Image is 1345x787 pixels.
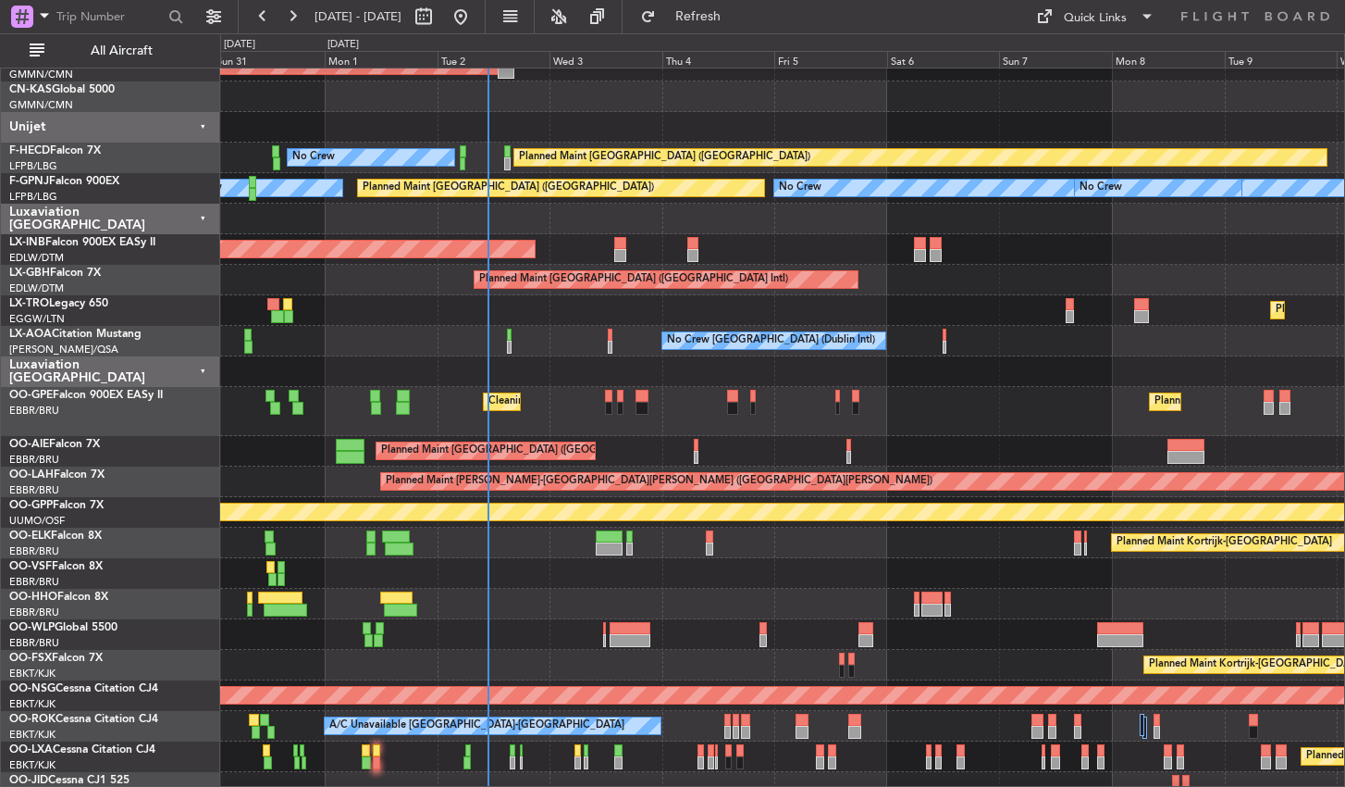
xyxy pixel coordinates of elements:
span: LX-GBH [9,268,50,279]
div: Fri 5 [774,51,887,68]
div: Tue 9 [1225,51,1338,68]
a: OO-LXACessna Citation CJ4 [9,744,155,756]
span: OO-GPP [9,500,53,511]
a: EGGW/LTN [9,312,65,326]
div: No Crew [292,144,335,171]
a: EDLW/DTM [9,281,64,295]
a: GMMN/CMN [9,68,73,81]
a: EBBR/BRU [9,544,59,558]
a: EBBR/BRU [9,404,59,418]
span: All Aircraft [48,44,195,57]
div: [DATE] [327,37,359,53]
a: OO-GPEFalcon 900EX EASy II [9,390,163,401]
a: [PERSON_NAME]/QSA [9,343,118,356]
a: OO-JIDCessna CJ1 525 [9,775,130,786]
a: EDLW/DTM [9,251,64,265]
a: EBBR/BRU [9,606,59,619]
div: Quick Links [1064,9,1127,28]
a: LX-GBHFalcon 7X [9,268,101,279]
a: F-HECDFalcon 7X [9,145,101,156]
span: F-HECD [9,145,50,156]
a: EBBR/BRU [9,483,59,497]
a: OO-HHOFalcon 8X [9,592,108,603]
a: OO-WLPGlobal 5500 [9,622,117,633]
span: Refresh [660,10,737,23]
div: Planned Maint [GEOGRAPHIC_DATA] ([GEOGRAPHIC_DATA]) [363,174,654,202]
span: LX-AOA [9,329,52,340]
a: UUMO/OSF [9,514,65,528]
span: [DATE] - [DATE] [315,8,401,25]
a: OO-VSFFalcon 8X [9,561,103,572]
a: LFPB/LBG [9,159,57,173]
a: OO-ELKFalcon 8X [9,531,102,542]
a: EBKT/KJK [9,758,56,772]
span: LX-INB [9,237,45,248]
span: OO-LXA [9,744,53,756]
div: [DATE] [224,37,255,53]
span: OO-GPE [9,390,53,401]
span: OO-VSF [9,561,52,572]
span: CN-KAS [9,84,52,95]
div: Planned Maint [GEOGRAPHIC_DATA] ([GEOGRAPHIC_DATA]) [381,437,672,465]
span: OO-ELK [9,531,51,542]
a: EBKT/KJK [9,697,56,711]
a: GMMN/CMN [9,98,73,112]
div: Tue 2 [438,51,550,68]
span: OO-FSX [9,653,52,664]
button: All Aircraft [20,36,201,66]
a: OO-GPPFalcon 7X [9,500,104,511]
div: Planned Maint [GEOGRAPHIC_DATA] ([GEOGRAPHIC_DATA]) [519,144,810,171]
div: Thu 4 [662,51,775,68]
a: OO-AIEFalcon 7X [9,439,100,450]
a: EBKT/KJK [9,728,56,742]
span: OO-AIE [9,439,49,450]
a: LFPB/LBG [9,190,57,204]
div: Cleaning [GEOGRAPHIC_DATA] ([GEOGRAPHIC_DATA] National) [488,388,797,416]
div: Sun 31 [213,51,326,68]
a: EBKT/KJK [9,667,56,681]
div: Planned Maint Kortrijk-[GEOGRAPHIC_DATA] [1117,529,1332,556]
div: A/C Unavailable [GEOGRAPHIC_DATA]-[GEOGRAPHIC_DATA] [329,712,624,740]
div: No Crew [779,174,821,202]
a: LX-TROLegacy 650 [9,298,108,309]
a: F-GPNJFalcon 900EX [9,176,119,187]
span: OO-LAH [9,469,54,481]
span: OO-WLP [9,622,55,633]
div: Mon 1 [325,51,438,68]
div: Mon 8 [1112,51,1225,68]
span: OO-JID [9,775,48,786]
span: LX-TRO [9,298,49,309]
a: LX-INBFalcon 900EX EASy II [9,237,155,248]
a: OO-LAHFalcon 7X [9,469,105,481]
div: Sat 6 [887,51,1000,68]
a: EBBR/BRU [9,575,59,589]
span: OO-NSG [9,683,56,694]
a: OO-NSGCessna Citation CJ4 [9,683,158,694]
button: Quick Links [1027,2,1164,31]
div: No Crew [GEOGRAPHIC_DATA] (Dublin Intl) [667,327,875,355]
input: Trip Number [56,3,163,31]
a: LX-AOACitation Mustang [9,329,142,340]
a: OO-ROKCessna Citation CJ4 [9,714,158,725]
div: Planned Maint [PERSON_NAME]-[GEOGRAPHIC_DATA][PERSON_NAME] ([GEOGRAPHIC_DATA][PERSON_NAME]) [386,468,932,495]
div: Planned Maint [GEOGRAPHIC_DATA] ([GEOGRAPHIC_DATA] Intl) [479,266,788,294]
a: EBBR/BRU [9,453,59,467]
div: Wed 3 [549,51,662,68]
span: F-GPNJ [9,176,49,187]
div: No Crew [1080,174,1122,202]
span: OO-ROK [9,714,56,725]
a: OO-FSXFalcon 7X [9,653,103,664]
a: CN-KASGlobal 5000 [9,84,115,95]
div: Sun 7 [999,51,1112,68]
span: OO-HHO [9,592,57,603]
button: Refresh [632,2,743,31]
a: EBBR/BRU [9,636,59,650]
